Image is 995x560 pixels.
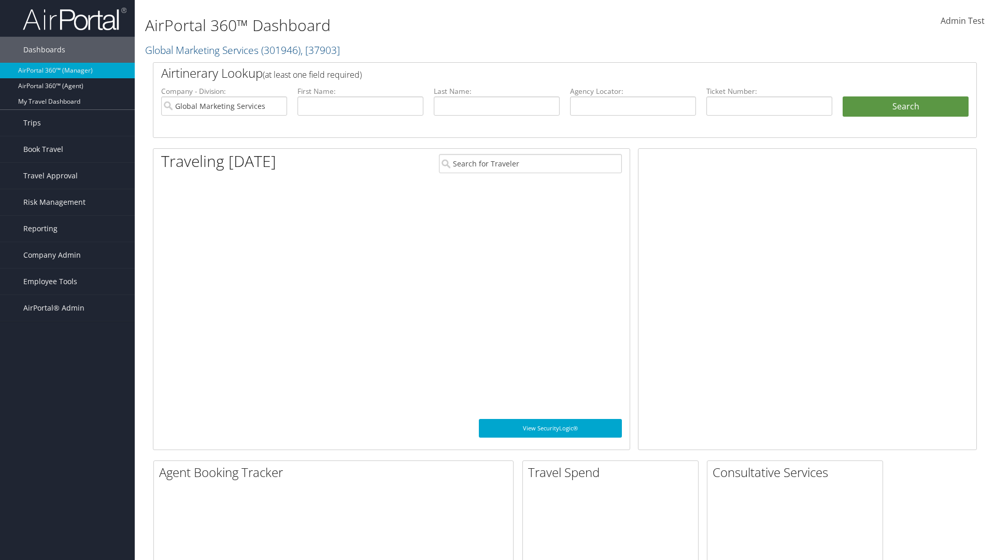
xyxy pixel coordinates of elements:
[23,242,81,268] span: Company Admin
[706,86,832,96] label: Ticket Number:
[23,110,41,136] span: Trips
[23,216,58,242] span: Reporting
[479,419,622,438] a: View SecurityLogic®
[145,15,705,36] h1: AirPortal 360™ Dashboard
[261,43,301,57] span: ( 301946 )
[941,15,985,26] span: Admin Test
[713,464,883,481] h2: Consultative Services
[23,189,86,215] span: Risk Management
[570,86,696,96] label: Agency Locator:
[23,163,78,189] span: Travel Approval
[263,69,362,80] span: (at least one field required)
[439,154,622,173] input: Search for Traveler
[23,136,63,162] span: Book Travel
[23,7,126,31] img: airportal-logo.png
[843,96,969,117] button: Search
[528,464,698,481] h2: Travel Spend
[301,43,340,57] span: , [ 37903 ]
[145,43,340,57] a: Global Marketing Services
[161,86,287,96] label: Company - Division:
[434,86,560,96] label: Last Name:
[23,295,84,321] span: AirPortal® Admin
[161,150,276,172] h1: Traveling [DATE]
[23,269,77,295] span: Employee Tools
[297,86,423,96] label: First Name:
[161,64,900,82] h2: Airtinerary Lookup
[23,37,65,63] span: Dashboards
[159,464,513,481] h2: Agent Booking Tracker
[941,5,985,37] a: Admin Test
